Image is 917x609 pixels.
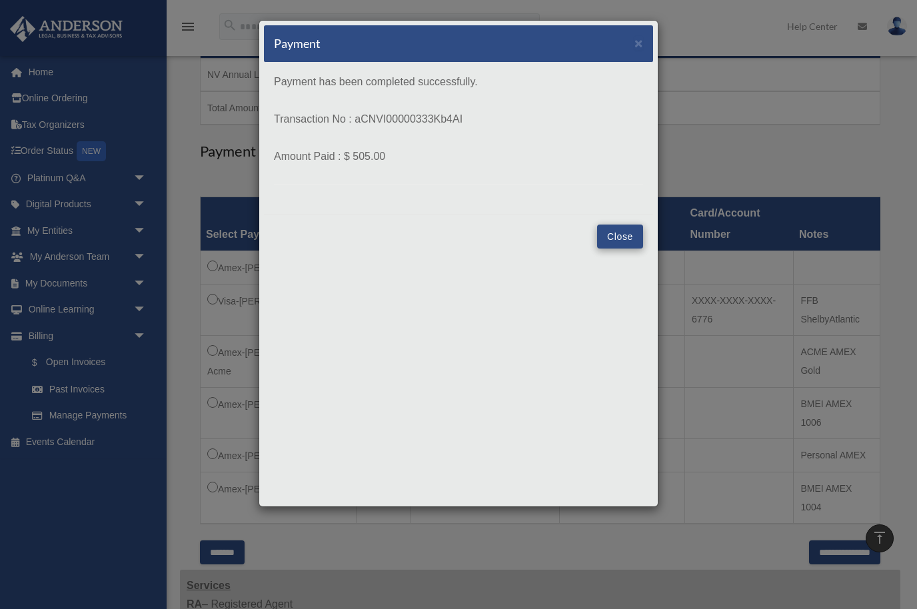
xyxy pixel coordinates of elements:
button: Close [634,36,643,50]
span: × [634,35,643,51]
button: Close [597,225,643,249]
h5: Payment [274,35,321,52]
p: Payment has been completed successfully. [274,73,643,91]
p: Amount Paid : $ 505.00 [274,147,643,166]
p: Transaction No : aCNVI00000333Kb4AI [274,110,643,129]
